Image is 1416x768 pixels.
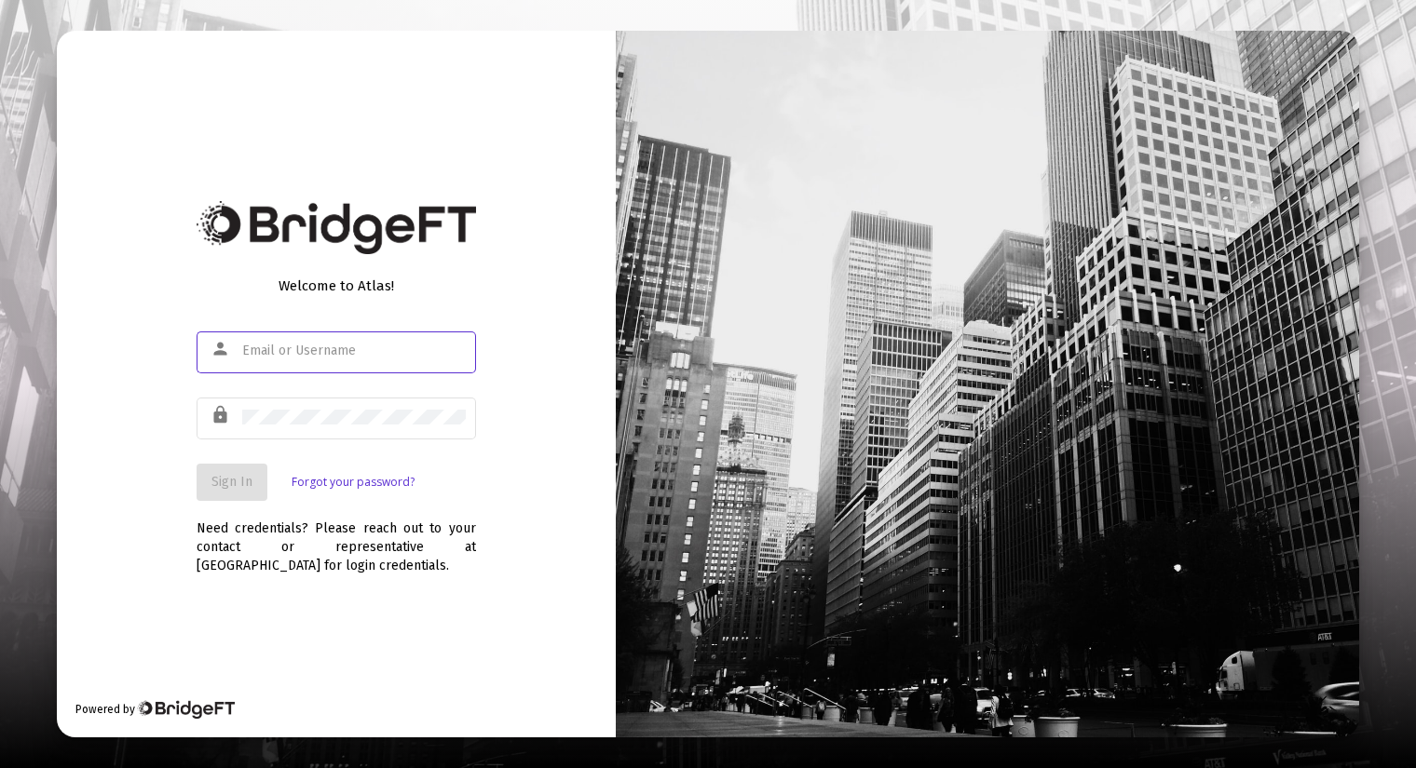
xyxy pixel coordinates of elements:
img: Bridge Financial Technology Logo [137,700,235,719]
div: Need credentials? Please reach out to your contact or representative at [GEOGRAPHIC_DATA] for log... [197,501,476,575]
input: Email or Username [242,344,466,358]
mat-icon: person [211,338,233,360]
div: Welcome to Atlas! [197,276,476,295]
span: Sign In [211,474,252,490]
mat-icon: lock [211,404,233,426]
button: Sign In [197,464,267,501]
div: Powered by [75,700,235,719]
a: Forgot your password? [292,473,415,492]
img: Bridge Financial Technology Logo [197,201,476,254]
